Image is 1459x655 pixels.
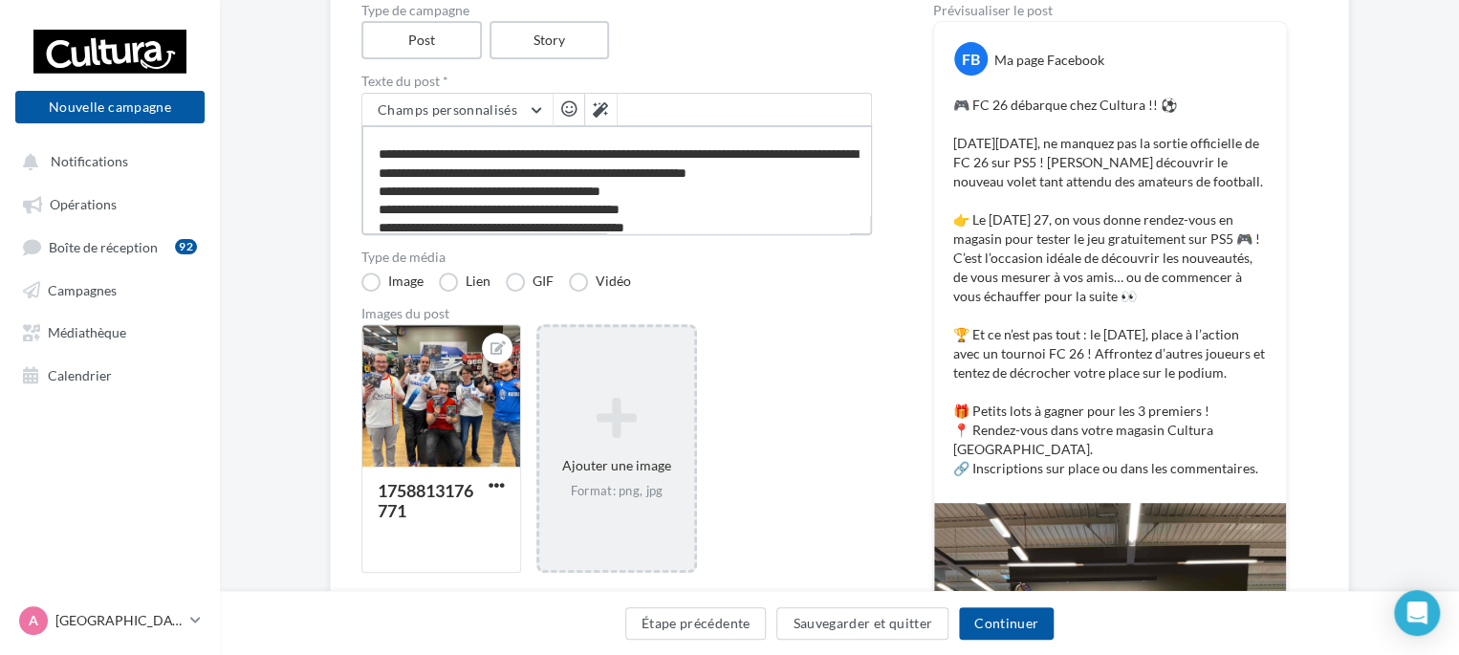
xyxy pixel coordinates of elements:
[11,357,208,391] a: Calendrier
[490,21,610,59] label: Story
[378,101,517,118] span: Champs personnalisés
[361,251,872,264] label: Type de média
[361,21,482,59] label: Post
[954,42,988,76] div: FB
[48,366,112,382] span: Calendrier
[55,611,183,630] p: [GEOGRAPHIC_DATA]
[378,480,473,521] div: 1758813176771
[569,273,631,292] label: Vidéo
[49,238,158,254] span: Boîte de réception
[11,314,208,348] a: Médiathèque
[1394,590,1440,636] div: Open Intercom Messenger
[29,611,38,630] span: A
[933,4,1287,17] div: Prévisualiser le post
[51,153,128,169] span: Notifications
[506,273,554,292] label: GIF
[15,91,205,123] button: Nouvelle campagne
[625,607,767,640] button: Étape précédente
[175,239,197,254] div: 92
[361,307,872,320] div: Images du post
[11,186,208,220] a: Opérations
[11,272,208,306] a: Campagnes
[439,273,490,292] label: Lien
[361,4,872,17] label: Type de campagne
[953,96,1267,478] p: 🎮 FC 26 débarque chez Cultura !! ⚽ [DATE][DATE], ne manquez pas la sortie officielle de FC 26 sur...
[361,75,872,88] label: Texte du post *
[48,281,117,297] span: Campagnes
[959,607,1054,640] button: Continuer
[776,607,948,640] button: Sauvegarder et quitter
[15,602,205,639] a: A [GEOGRAPHIC_DATA]
[50,196,117,212] span: Opérations
[361,273,424,292] label: Image
[994,51,1104,70] div: Ma page Facebook
[11,229,208,264] a: Boîte de réception92
[11,143,201,178] button: Notifications
[362,94,553,126] button: Champs personnalisés
[48,324,126,340] span: Médiathèque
